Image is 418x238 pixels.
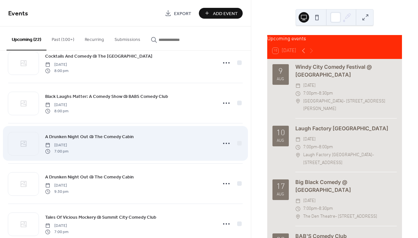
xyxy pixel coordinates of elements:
div: Upcoming events [267,35,402,43]
div: ​ [295,143,301,151]
span: - [317,143,319,151]
span: Laugh Factory [GEOGRAPHIC_DATA]- [STREET_ADDRESS] [303,151,397,167]
span: 7:00 pm [45,148,68,154]
div: 17 [276,183,285,191]
div: ​ [295,82,301,90]
div: ​ [295,90,301,98]
span: 7:00pm [303,205,317,213]
span: Export [174,10,191,17]
a: Export [160,8,196,19]
div: Windy City Comedy Festival @ [GEOGRAPHIC_DATA] [295,63,397,79]
span: Add Event [213,10,238,17]
span: The Den Theatre- [STREET_ADDRESS] [303,213,377,221]
div: 10 [276,129,285,137]
div: ​ [295,197,301,205]
span: [DATE] [45,142,68,148]
span: [DATE] [45,102,68,108]
span: 8:30pm [319,205,333,213]
span: [DATE] [45,183,68,189]
span: [DATE] [303,197,316,205]
span: 7:00pm [303,90,317,98]
span: Tales Of Vicious Mockery @ Summit City Comedy Club [45,214,156,221]
a: Tales Of Vicious Mockery @ Summit City Comedy Club [45,213,156,221]
span: Events [8,7,28,20]
span: 7:00 pm [45,229,68,235]
span: A Drunken Night Out @ The Comedy Cabin [45,174,134,181]
span: Cocktails And Comedy @ The [GEOGRAPHIC_DATA] [45,53,152,60]
span: 7:00pm [303,143,317,151]
button: Submissions [109,27,146,50]
a: A Drunken Night Out @ The Comedy Cabin [45,133,134,140]
span: [DATE] [303,136,316,143]
span: 8:30pm [319,90,333,98]
div: Laugh Factory [GEOGRAPHIC_DATA] [295,124,397,132]
div: 9 [278,68,283,76]
a: Cocktails And Comedy @ The [GEOGRAPHIC_DATA] [45,52,152,60]
span: [DATE] [45,62,68,68]
div: Aug [277,192,284,197]
div: ​ [295,213,301,221]
a: Black Laughs Matter: A Comedy Show @ BABS Comedy Club [45,93,168,100]
div: Big Black Comedy @ [GEOGRAPHIC_DATA] [295,178,397,194]
span: - [317,90,319,98]
span: 9:30 pm [45,189,68,194]
div: ​ [295,205,301,213]
div: ​ [295,98,301,105]
span: 8:00 pm [45,68,68,74]
span: [DATE] [303,82,316,90]
span: - [317,205,319,213]
span: 8:00pm [319,143,333,151]
button: Upcoming (22) [7,27,46,50]
a: A Drunken Night Out @ The Comedy Cabin [45,173,134,181]
div: ​ [295,151,301,159]
button: Past (100+) [46,27,79,50]
button: Recurring [79,27,109,50]
div: Aug [277,139,284,143]
div: ​ [295,136,301,143]
span: A Drunken Night Out @ The Comedy Cabin [45,134,134,140]
button: Add Event [199,8,243,19]
span: 8:00 pm [45,108,68,114]
div: Aug [277,77,284,82]
span: [GEOGRAPHIC_DATA]- [STREET_ADDRESS][PERSON_NAME] [303,98,397,113]
span: [DATE] [45,223,68,229]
